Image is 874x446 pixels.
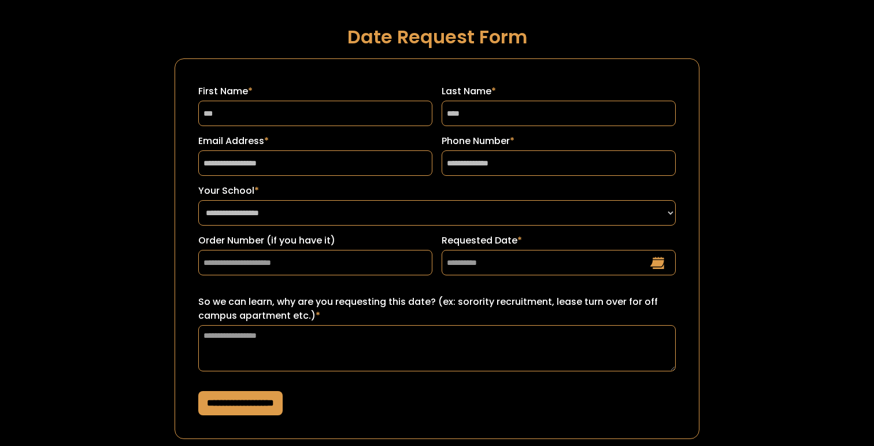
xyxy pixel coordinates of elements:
label: Last Name [442,84,676,98]
label: Your School [198,184,675,198]
form: Request a Date Form [175,58,699,439]
label: First Name [198,84,432,98]
label: Email Address [198,134,432,148]
label: So we can learn, why are you requesting this date? (ex: sorority recruitment, lease turn over for... [198,295,675,323]
label: Phone Number [442,134,676,148]
h1: Date Request Form [175,27,699,47]
label: Requested Date [442,234,676,248]
label: Order Number (if you have it) [198,234,432,248]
